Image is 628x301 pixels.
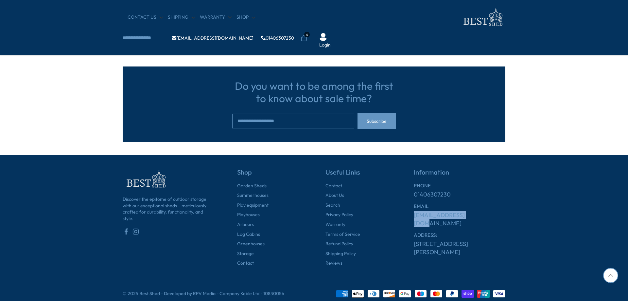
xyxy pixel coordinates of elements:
a: Warranty [200,14,232,21]
a: 01406307230 [414,190,451,198]
a: Greenhouses [237,241,265,247]
h5: Useful Links [325,168,391,183]
span: Subscribe [367,119,387,123]
h5: Information [414,168,505,183]
p: Discover the epitome of outdoor storage with our exceptional sheds – meticulously crafted for dur... [123,196,214,228]
a: Summerhouses [237,192,269,199]
a: 01406307230 [261,36,294,40]
a: Play equipment [237,202,269,209]
a: Playhouses [237,212,260,218]
a: Contact [325,183,342,189]
img: User Icon [319,33,327,41]
a: Contact [237,260,254,267]
a: Warranty [325,221,345,228]
a: Log Cabins [237,231,260,238]
a: About Us [325,192,344,199]
a: Login [319,42,331,48]
h5: Shop [237,168,303,183]
a: 0 [301,35,307,42]
a: Shipping Policy [325,251,356,257]
a: Refund Policy [325,241,353,247]
p: © 2025 Best Shed - Developed by RPV Media - Company Keble Ltd - 10830056 [123,291,284,297]
a: [EMAIL_ADDRESS][DOMAIN_NAME] [414,211,505,227]
a: Reviews [325,260,342,267]
button: Subscribe [358,113,396,129]
a: Storage [237,251,254,257]
a: CONTACT US [128,14,163,21]
h6: PHONE [414,183,505,189]
a: Garden Sheds [237,183,267,189]
a: Privacy Policy [325,212,353,218]
a: Arbours [237,221,254,228]
span: 0 [304,32,310,37]
img: footer-logo [123,168,168,190]
h6: EMAIL [414,203,505,209]
a: [EMAIL_ADDRESS][DOMAIN_NAME] [172,36,253,40]
h6: ADDRESS: [414,232,505,238]
h3: Do you want to be among the first to know about sale time? [232,80,396,105]
a: Terms of Service [325,231,360,238]
a: [STREET_ADDRESS][PERSON_NAME] [414,240,505,256]
a: Shipping [168,14,195,21]
a: Search [325,202,340,209]
img: logo [460,7,505,28]
a: Shop [236,14,255,21]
